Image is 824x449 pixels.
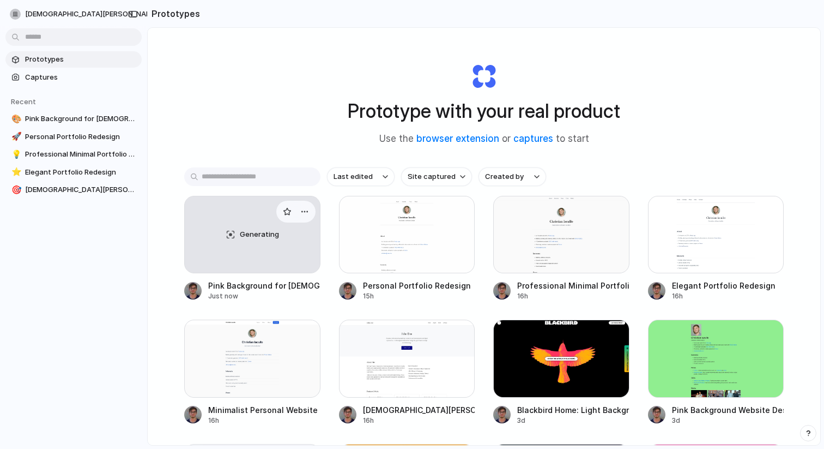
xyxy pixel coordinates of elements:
a: Elegant Portfolio RedesignElegant Portfolio Redesign16h [648,196,784,301]
a: 🚀Personal Portfolio Redesign [5,129,142,145]
a: ⭐Elegant Portfolio Redesign [5,164,142,181]
button: ⭐ [10,167,21,178]
button: 💡 [10,149,21,160]
a: Blackbird Home: Light Background DesignBlackbird Home: Light Background Design3d [493,320,629,425]
button: Last edited [327,167,395,186]
a: Pink Background Website DesignPink Background Website Design3d [648,320,784,425]
button: Site captured [401,167,472,186]
div: Elegant Portfolio Redesign [672,280,775,291]
div: 16h [208,416,320,426]
span: Elegant Portfolio Redesign [25,167,137,178]
div: ⭐ [11,166,19,178]
h1: Prototype with your real product [348,97,620,125]
a: Prototypes [5,51,142,68]
div: Minimalist Personal Website Design for [DEMOGRAPHIC_DATA][PERSON_NAME] [208,404,320,416]
button: Created by [478,167,546,186]
a: GeneratingPink Background for [DEMOGRAPHIC_DATA][PERSON_NAME] SiteJust now [184,196,320,301]
span: Site captured [408,171,456,182]
span: Pink Background for [DEMOGRAPHIC_DATA][PERSON_NAME] Site [25,113,137,124]
a: Professional Minimal Portfolio DesignProfessional Minimal Portfolio Design16h [493,196,629,301]
button: 🎯 [10,184,21,195]
a: Captures [5,69,142,86]
div: 16h [517,291,629,301]
a: captures [513,133,553,144]
div: 💡 [11,148,19,161]
span: Prototypes [25,54,137,65]
span: Last edited [334,171,373,182]
h2: Prototypes [147,7,200,20]
div: Just now [208,291,320,301]
div: 15h [363,291,471,301]
a: Minimalist Personal Website Design for Christian IaculloMinimalist Personal Website Design for [D... [184,320,320,425]
span: Professional Minimal Portfolio Design [25,149,137,160]
div: 🎨 [11,113,19,125]
div: 3d [517,416,629,426]
span: Personal Portfolio Redesign [25,131,137,142]
a: 💡Professional Minimal Portfolio Design [5,146,142,163]
a: 🎯[DEMOGRAPHIC_DATA][PERSON_NAME] Portfolio [5,182,142,198]
div: 16h [363,416,475,426]
button: 🚀 [10,131,21,142]
div: 🎯 [11,184,19,196]
div: [DEMOGRAPHIC_DATA][PERSON_NAME] Portfolio [363,404,475,416]
span: Captures [25,72,137,83]
div: Blackbird Home: Light Background Design [517,404,629,416]
span: Recent [11,97,36,106]
span: Generating [240,229,279,240]
span: [DEMOGRAPHIC_DATA][PERSON_NAME] Portfolio [25,184,137,195]
button: [DEMOGRAPHIC_DATA][PERSON_NAME] [5,5,175,23]
div: 16h [672,291,775,301]
div: Pink Background for [DEMOGRAPHIC_DATA][PERSON_NAME] Site [208,280,320,291]
div: Pink Background Website Design [672,404,784,416]
div: Professional Minimal Portfolio Design [517,280,629,291]
a: 🎨Pink Background for [DEMOGRAPHIC_DATA][PERSON_NAME] Site [5,111,142,127]
a: browser extension [416,133,499,144]
span: Created by [485,171,524,182]
span: Use the or to start [379,132,589,146]
a: Personal Portfolio RedesignPersonal Portfolio Redesign15h [339,196,475,301]
div: Personal Portfolio Redesign [363,280,471,291]
div: 3d [672,416,784,426]
a: Christian Iacullo Portfolio[DEMOGRAPHIC_DATA][PERSON_NAME] Portfolio16h [339,320,475,425]
span: [DEMOGRAPHIC_DATA][PERSON_NAME] [25,9,158,20]
button: 🎨 [10,113,21,124]
div: 🚀 [11,130,19,143]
